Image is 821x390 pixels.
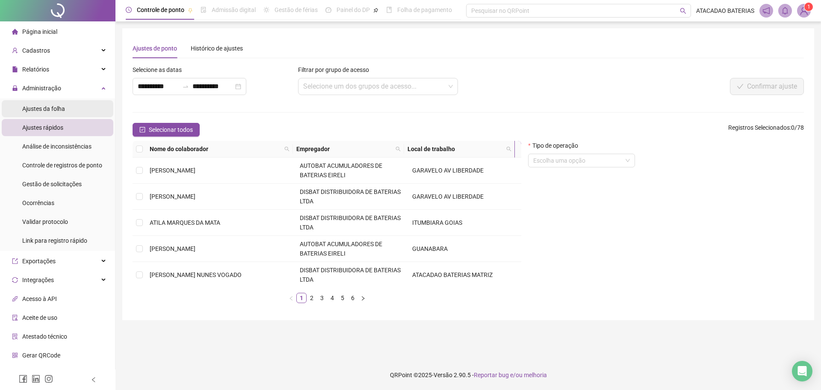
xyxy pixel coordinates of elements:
[286,293,296,303] button: left
[22,47,50,54] span: Cadastros
[792,361,812,381] div: Open Intercom Messenger
[22,258,56,265] span: Exportações
[283,143,291,155] span: search
[22,352,60,359] span: Gerar QRCode
[150,167,195,174] span: [PERSON_NAME]
[22,199,54,206] span: Ocorrências
[275,6,318,13] span: Gestão de férias
[182,83,189,90] span: to
[201,7,207,13] span: file-done
[22,218,68,225] span: Validar protocolo
[150,193,195,200] span: [PERSON_NAME]
[804,3,813,11] sup: Atualize o seu contato no menu Meus Dados
[12,258,18,264] span: export
[263,7,269,13] span: sun
[762,7,770,15] span: notification
[150,271,242,278] span: [PERSON_NAME] NUNES VOGADO
[22,333,67,340] span: Atestado técnico
[307,293,316,303] a: 2
[22,314,57,321] span: Aceite de uso
[284,146,289,152] span: search
[139,127,145,133] span: check-square
[797,4,810,17] img: 76675
[182,83,189,90] span: swap-right
[348,293,357,303] a: 6
[12,296,18,302] span: api
[12,315,18,321] span: audit
[728,123,804,137] span: : 0 / 78
[126,7,132,13] span: clock-circle
[728,124,790,131] span: Registros Selecionados
[12,85,18,91] span: lock
[434,372,452,378] span: Versão
[358,293,368,303] li: Próxima página
[412,245,448,252] span: GUANABARA
[12,29,18,35] span: home
[22,28,57,35] span: Página inicial
[505,143,513,155] span: search
[300,162,382,179] span: AUTOBAT ACUMULADORES DE BATERIAS EIRELI
[150,219,220,226] span: ATILA MARQUES DA MATA
[22,277,54,283] span: Integrações
[397,6,452,13] span: Folha de pagamento
[22,295,57,302] span: Acesso à API
[12,66,18,72] span: file
[297,293,306,303] a: 1
[317,293,327,303] li: 3
[137,6,184,13] span: Controle de ponto
[115,360,821,390] footer: QRPoint © 2025 - 2.90.5 -
[730,78,804,95] button: Confirmar ajuste
[396,146,401,152] span: search
[296,293,307,303] li: 1
[300,188,401,205] span: DISBAT DISTRIBUIDORA DE BATERIAS LTDA
[289,296,294,301] span: left
[22,105,65,112] span: Ajustes da folha
[12,333,18,339] span: solution
[188,8,193,13] span: pushpin
[317,293,327,303] a: 3
[300,241,382,257] span: AUTOBAT ACUMULADORES DE BATERIAS EIRELI
[22,162,102,169] span: Controle de registros de ponto
[412,167,484,174] span: GARAVELO AV LIBERDADE
[133,65,187,74] label: Selecione as datas
[373,8,378,13] span: pushpin
[32,375,40,383] span: linkedin
[296,144,392,154] span: Empregador
[150,144,281,154] span: Nome do colaborador
[474,372,547,378] span: Reportar bug e/ou melhoria
[781,7,789,15] span: bell
[394,143,402,155] span: search
[696,6,754,15] span: ATACADAO BATERIAS
[528,141,583,150] label: Tipo de operação
[22,124,63,131] span: Ajustes rápidos
[307,293,317,303] li: 2
[191,44,243,53] div: Histórico de ajustes
[212,6,256,13] span: Admissão digital
[133,123,200,137] button: Selecionar todos
[325,7,331,13] span: dashboard
[22,85,61,92] span: Administração
[300,267,401,283] span: DISBAT DISTRIBUIDORA DE BATERIAS LTDA
[328,293,337,303] a: 4
[12,277,18,283] span: sync
[358,293,368,303] button: right
[412,193,484,200] span: GARAVELO AV LIBERDADE
[286,293,296,303] li: Página anterior
[44,375,53,383] span: instagram
[408,144,503,154] span: Local de trabalho
[298,65,375,74] label: Filtrar por grupo de acesso
[19,375,27,383] span: facebook
[150,245,195,252] span: [PERSON_NAME]
[337,6,370,13] span: Painel do DP
[91,377,97,383] span: left
[348,293,358,303] li: 6
[300,214,401,231] span: DISBAT DISTRIBUIDORA DE BATERIAS LTDA
[338,293,347,303] a: 5
[22,237,87,244] span: Link para registro rápido
[807,4,810,10] span: 1
[412,271,493,278] span: ATACADAO BATERIAS MATRIZ
[133,44,177,53] div: Ajustes de ponto
[22,181,82,188] span: Gestão de solicitações
[327,293,337,303] li: 4
[412,219,462,226] span: ITUMBIARA GOIAS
